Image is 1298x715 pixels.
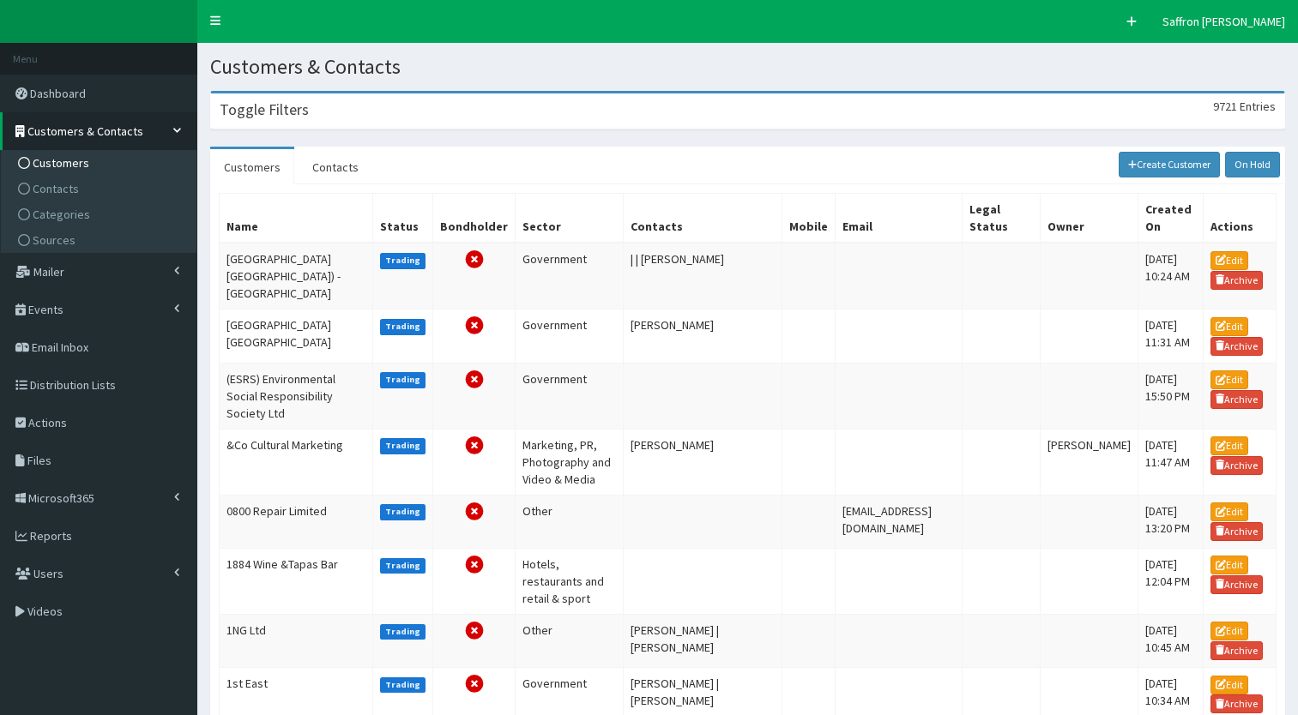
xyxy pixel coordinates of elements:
[380,438,426,454] label: Trading
[516,243,624,309] td: Government
[516,429,624,495] td: Marketing, PR, Photography and Video & Media
[962,194,1040,243] th: Legal Status
[220,363,373,429] td: (ESRS) Environmental Social Responsibility Society Ltd
[1138,548,1203,614] td: [DATE] 12:04 PM
[516,363,624,429] td: Government
[782,194,836,243] th: Mobile
[1210,522,1264,541] a: Archive
[33,181,79,196] span: Contacts
[1210,694,1264,713] a: Archive
[624,614,782,667] td: [PERSON_NAME] | [PERSON_NAME]
[33,155,89,171] span: Customers
[32,339,88,355] span: Email Inbox
[1138,614,1203,667] td: [DATE] 10:45 AM
[1138,429,1203,495] td: [DATE] 11:47 AM
[1119,152,1221,177] a: Create Customer
[1138,309,1203,363] td: [DATE] 11:31 AM
[1225,152,1280,177] a: On Hold
[220,429,373,495] td: &Co Cultural Marketing
[1210,436,1248,455] a: Edit
[220,309,373,363] td: [GEOGRAPHIC_DATA] [GEOGRAPHIC_DATA]
[33,232,75,248] span: Sources
[210,149,294,185] a: Customers
[1162,14,1285,29] span: Saffron [PERSON_NAME]
[30,86,86,101] span: Dashboard
[516,614,624,667] td: Other
[836,495,963,548] td: [EMAIL_ADDRESS][DOMAIN_NAME]
[1138,243,1203,309] td: [DATE] 10:24 AM
[1210,575,1264,594] a: Archive
[5,201,196,227] a: Categories
[624,194,782,243] th: Contacts
[5,227,196,253] a: Sources
[5,176,196,201] a: Contacts
[299,149,372,185] a: Contacts
[28,415,67,430] span: Actions
[380,372,426,388] label: Trading
[380,677,426,693] label: Trading
[380,558,426,574] label: Trading
[1210,502,1248,521] a: Edit
[1210,676,1248,694] a: Edit
[220,614,373,667] td: 1NG Ltd
[30,528,72,544] span: Reports
[33,566,63,581] span: Users
[1210,641,1264,660] a: Archive
[516,194,624,243] th: Sector
[220,548,373,614] td: 1884 Wine &Tapas Bar
[380,504,426,520] label: Trading
[30,377,116,393] span: Distribution Lists
[28,490,94,506] span: Microsoft365
[1210,317,1248,336] a: Edit
[1210,390,1264,409] a: Archive
[220,194,373,243] th: Name
[1040,194,1138,243] th: Owner
[516,548,624,614] td: Hotels, restaurants and retail & sport
[27,453,51,468] span: Files
[516,495,624,548] td: Other
[5,150,196,176] a: Customers
[1138,194,1203,243] th: Created On
[1210,556,1248,574] a: Edit
[1213,99,1237,114] span: 9721
[210,56,1285,78] h1: Customers & Contacts
[380,624,426,640] label: Trading
[1203,194,1276,243] th: Actions
[516,309,624,363] td: Government
[1210,337,1264,356] a: Archive
[624,429,782,495] td: [PERSON_NAME]
[1210,251,1248,270] a: Edit
[27,123,143,139] span: Customers & Contacts
[624,243,782,309] td: | | [PERSON_NAME]
[1210,271,1264,290] a: Archive
[1040,429,1138,495] td: [PERSON_NAME]
[624,309,782,363] td: [PERSON_NAME]
[28,302,63,317] span: Events
[1210,622,1248,640] a: Edit
[27,604,63,619] span: Videos
[380,253,426,268] label: Trading
[1240,99,1276,114] span: Entries
[1210,456,1264,475] a: Archive
[836,194,963,243] th: Email
[1138,363,1203,429] td: [DATE] 15:50 PM
[433,194,516,243] th: Bondholder
[33,264,64,279] span: Mailer
[380,319,426,334] label: Trading
[220,495,373,548] td: 0800 Repair Limited
[220,102,309,117] h3: Toggle Filters
[220,243,373,309] td: [GEOGRAPHIC_DATA] [GEOGRAPHIC_DATA]) - [GEOGRAPHIC_DATA]
[33,207,90,222] span: Categories
[372,194,433,243] th: Status
[1138,495,1203,548] td: [DATE] 13:20 PM
[1210,370,1248,389] a: Edit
